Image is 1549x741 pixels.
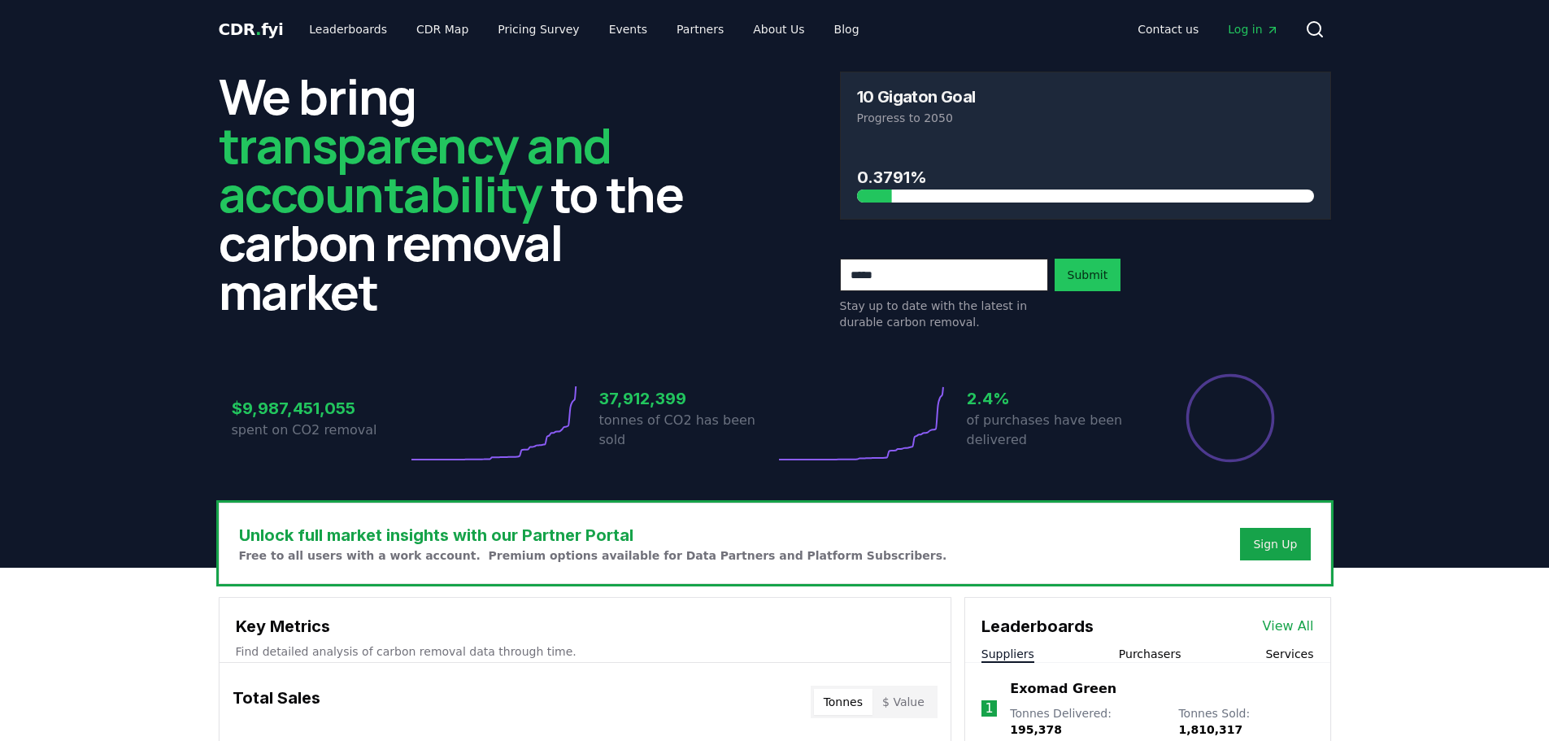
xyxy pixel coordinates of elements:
a: Partners [664,15,737,44]
a: CDR.fyi [219,18,284,41]
a: Log in [1215,15,1291,44]
p: Progress to 2050 [857,110,1314,126]
p: Find detailed analysis of carbon removal data through time. [236,643,934,660]
p: Stay up to date with the latest in durable carbon removal. [840,298,1048,330]
button: $ Value [872,689,934,715]
button: Submit [1055,259,1121,291]
a: CDR Map [403,15,481,44]
p: 1 [985,699,993,718]
button: Suppliers [981,646,1034,662]
span: transparency and accountability [219,111,611,227]
p: spent on CO2 removal [232,421,407,440]
span: CDR fyi [219,20,284,39]
button: Services [1265,646,1313,662]
span: 1,810,317 [1178,723,1242,736]
h3: Unlock full market insights with our Partner Portal [239,523,947,547]
span: Log in [1228,21,1278,37]
h2: We bring to the carbon removal market [219,72,710,316]
a: Blog [821,15,872,44]
h3: 0.3791% [857,165,1314,190]
h3: $9,987,451,055 [232,396,407,421]
a: Contact us [1125,15,1212,44]
button: Tonnes [814,689,872,715]
h3: Key Metrics [236,614,934,639]
h3: 37,912,399 [599,386,775,411]
a: Exomad Green [1010,679,1116,699]
a: About Us [740,15,817,44]
p: Free to all users with a work account. Premium options available for Data Partners and Platform S... [239,547,947,564]
span: 195,378 [1010,723,1062,736]
nav: Main [1125,15,1291,44]
span: . [255,20,261,39]
a: Pricing Survey [485,15,592,44]
h3: Leaderboards [981,614,1094,639]
nav: Main [296,15,872,44]
p: Tonnes Delivered : [1010,705,1162,738]
a: Events [596,15,660,44]
a: Sign Up [1253,536,1297,552]
a: Leaderboards [296,15,400,44]
p: tonnes of CO2 has been sold [599,411,775,450]
h3: 2.4% [967,386,1142,411]
div: Percentage of sales delivered [1185,373,1276,464]
button: Purchasers [1119,646,1181,662]
p: Tonnes Sold : [1178,705,1313,738]
a: View All [1263,617,1314,636]
button: Sign Up [1240,528,1310,560]
h3: 10 Gigaton Goal [857,89,976,105]
h3: Total Sales [233,686,320,718]
p: of purchases have been delivered [967,411,1142,450]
